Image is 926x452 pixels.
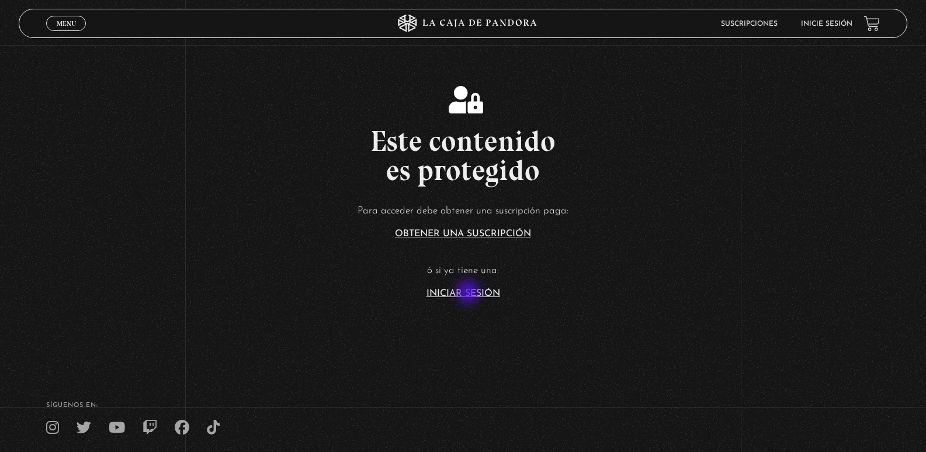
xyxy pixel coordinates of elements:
a: View your shopping cart [864,16,880,32]
a: Inicie sesión [801,20,852,27]
a: Iniciar Sesión [426,289,500,298]
a: Obtener una suscripción [395,229,531,239]
a: Suscripciones [721,20,778,27]
h4: SÍguenos en: [46,402,880,409]
span: Cerrar [53,30,80,38]
span: Menu [57,20,76,27]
